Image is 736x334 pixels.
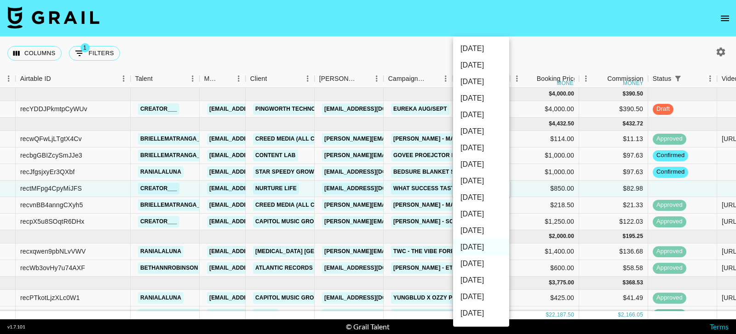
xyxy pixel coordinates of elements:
li: [DATE] [453,40,509,57]
li: [DATE] [453,123,509,140]
li: [DATE] [453,305,509,322]
li: [DATE] [453,107,509,123]
li: [DATE] [453,272,509,289]
li: [DATE] [453,189,509,206]
li: [DATE] [453,140,509,156]
li: [DATE] [453,206,509,222]
li: [DATE] [453,90,509,107]
li: [DATE] [453,255,509,272]
li: [DATE] [453,156,509,173]
li: [DATE] [453,222,509,239]
li: [DATE] [453,57,509,74]
li: [DATE] [453,173,509,189]
li: [DATE] [453,239,509,255]
li: [DATE] [453,74,509,90]
li: [DATE] [453,289,509,305]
